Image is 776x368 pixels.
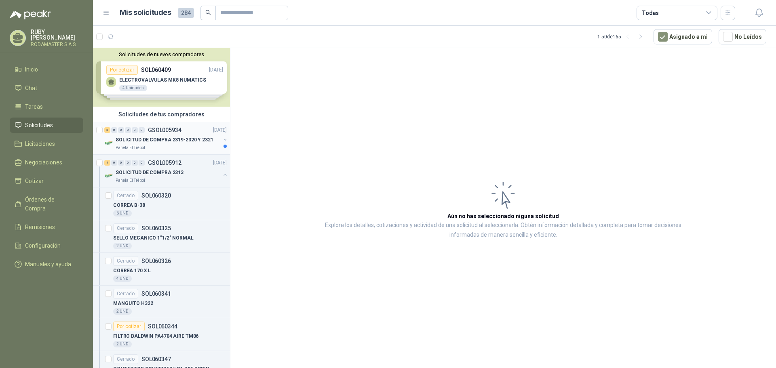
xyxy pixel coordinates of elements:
[111,160,117,166] div: 0
[113,300,153,307] p: MANGUITO H322
[113,191,138,200] div: Cerrado
[120,7,171,19] h1: Mis solicitudes
[93,318,230,351] a: Por cotizarSOL060344FILTRO BALDWIN PA4704 AIRE TM062 UND
[104,171,114,181] img: Company Logo
[10,257,83,272] a: Manuales y ayuda
[148,160,181,166] p: GSOL005912
[10,99,83,114] a: Tareas
[25,84,37,93] span: Chat
[141,225,171,231] p: SOL060325
[141,291,171,297] p: SOL060341
[93,48,230,107] div: Solicitudes de nuevos compradoresPor cotizarSOL060409[DATE] ELECTROVALVULAS MK8 NUMATICS4 Unidade...
[25,121,53,130] span: Solicitudes
[96,51,227,57] button: Solicitudes de nuevos compradores
[132,127,138,133] div: 0
[25,195,76,213] span: Órdenes de Compra
[104,127,110,133] div: 3
[113,354,138,364] div: Cerrado
[139,160,145,166] div: 0
[31,42,83,47] p: RODAMASTER S.A.S.
[25,177,44,185] span: Cotizar
[113,202,145,209] p: CORREA B-38
[113,267,151,275] p: CORREA 170 X L
[148,127,181,133] p: GSOL005934
[113,243,132,249] div: 2 UND
[10,118,83,133] a: Solicitudes
[213,159,227,167] p: [DATE]
[25,241,61,250] span: Configuración
[118,127,124,133] div: 0
[93,286,230,318] a: CerradoSOL060341MANGUITO H3222 UND
[25,139,55,148] span: Licitaciones
[113,234,194,242] p: SELLO MECANICO 1"1/2" NORMAL
[654,29,712,44] button: Asignado a mi
[113,275,132,282] div: 4 UND
[113,223,138,233] div: Cerrado
[104,160,110,166] div: 4
[10,238,83,253] a: Configuración
[113,210,132,217] div: 6 UND
[10,192,83,216] a: Órdenes de Compra
[10,80,83,96] a: Chat
[597,30,647,43] div: 1 - 50 de 165
[25,102,43,111] span: Tareas
[93,107,230,122] div: Solicitudes de tus compradores
[10,136,83,151] a: Licitaciones
[10,219,83,235] a: Remisiones
[141,356,171,362] p: SOL060347
[719,29,766,44] button: No Leídos
[642,8,659,17] div: Todas
[141,258,171,264] p: SOL060326
[113,341,132,347] div: 2 UND
[116,145,145,151] p: Panela El Trébol
[93,253,230,286] a: CerradoSOL060326CORREA 170 X L4 UND
[213,126,227,134] p: [DATE]
[205,10,211,15] span: search
[125,127,131,133] div: 0
[10,62,83,77] a: Inicio
[447,212,559,221] h3: Aún no has seleccionado niguna solicitud
[113,332,198,340] p: FILTRO BALDWIN PA4704 AIRE TM06
[25,158,62,167] span: Negociaciones
[104,138,114,148] img: Company Logo
[116,136,213,144] p: SOLICITUD DE COMPRA 2319-2320 Y 2321
[113,308,132,315] div: 2 UND
[111,127,117,133] div: 0
[132,160,138,166] div: 0
[139,127,145,133] div: 0
[141,193,171,198] p: SOL060320
[113,289,138,299] div: Cerrado
[104,158,228,184] a: 4 0 0 0 0 0 GSOL005912[DATE] Company LogoSOLICITUD DE COMPRA 2313Panela El Trébol
[25,65,38,74] span: Inicio
[10,173,83,189] a: Cotizar
[116,169,183,177] p: SOLICITUD DE COMPRA 2313
[118,160,124,166] div: 0
[10,155,83,170] a: Negociaciones
[113,256,138,266] div: Cerrado
[25,260,71,269] span: Manuales y ayuda
[104,125,228,151] a: 3 0 0 0 0 0 GSOL005934[DATE] Company LogoSOLICITUD DE COMPRA 2319-2320 Y 2321Panela El Trébol
[25,223,55,231] span: Remisiones
[31,29,83,40] p: RUBY [PERSON_NAME]
[113,322,145,331] div: Por cotizar
[93,220,230,253] a: CerradoSOL060325SELLO MECANICO 1"1/2" NORMAL2 UND
[125,160,131,166] div: 0
[116,177,145,184] p: Panela El Trébol
[10,10,51,19] img: Logo peakr
[178,8,194,18] span: 284
[148,324,177,329] p: SOL060344
[311,221,695,240] p: Explora los detalles, cotizaciones y actividad de una solicitud al seleccionarla. Obtén informaci...
[93,187,230,220] a: CerradoSOL060320CORREA B-386 UND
